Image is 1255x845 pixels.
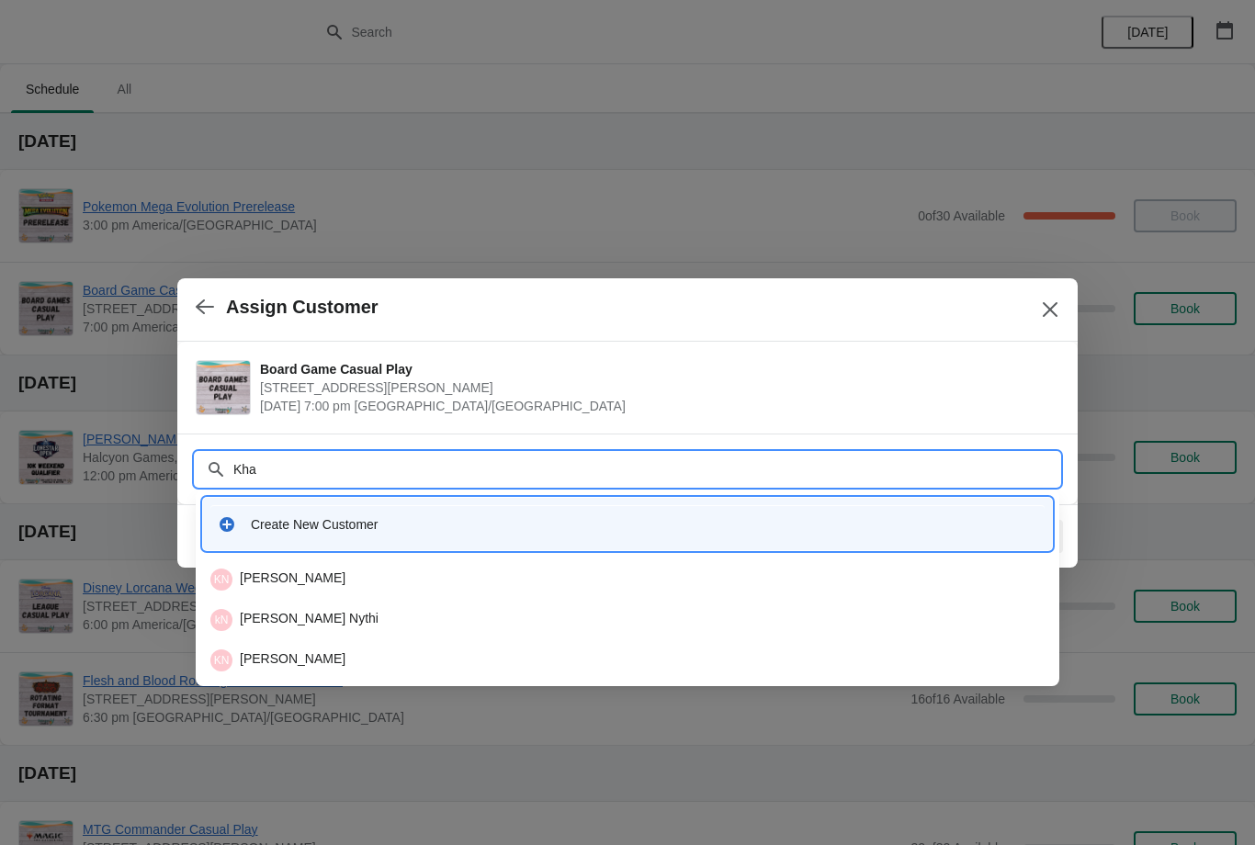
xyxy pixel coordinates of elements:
[210,569,1045,591] div: [PERSON_NAME]
[197,361,250,414] img: Board Game Casual Play | 2040 Louetta Rd Ste I Spring, TX 77388 | September 13 | 7:00 pm America/...
[226,297,379,318] h2: Assign Customer
[196,598,1059,638] li: khang Nythi
[260,360,1050,378] span: Board Game Casual Play
[210,649,1045,671] div: [PERSON_NAME]
[210,609,1045,631] div: [PERSON_NAME] Nythi
[215,614,229,626] text: kN
[214,654,230,667] text: KN
[214,573,230,586] text: KN
[210,649,232,671] span: Khang Ngun
[260,397,1050,415] span: [DATE] 7:00 pm [GEOGRAPHIC_DATA]/[GEOGRAPHIC_DATA]
[251,515,1037,534] div: Create New Customer
[196,638,1059,679] li: Khang Ngun
[232,453,1059,486] input: Search customer name or email
[1034,293,1067,326] button: Close
[210,569,232,591] span: Khang Ngun
[210,609,232,631] span: khang Nythi
[196,561,1059,598] li: Khang Ngun
[260,378,1050,397] span: [STREET_ADDRESS][PERSON_NAME]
